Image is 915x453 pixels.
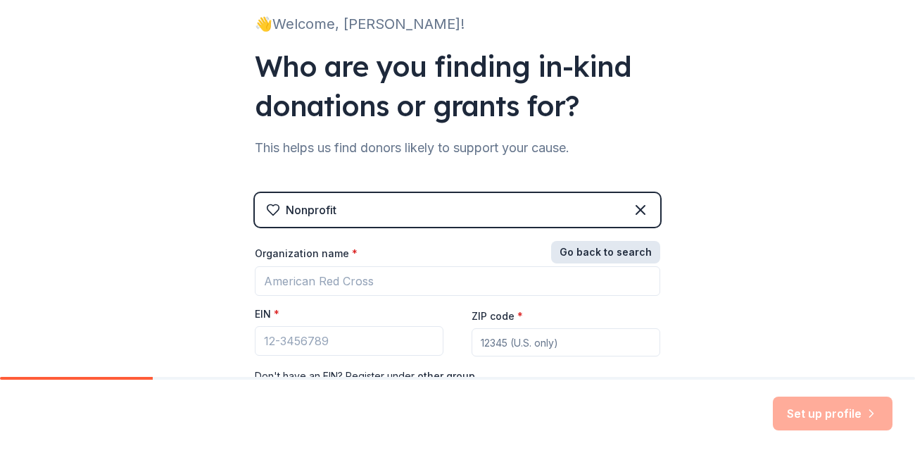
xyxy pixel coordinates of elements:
[551,241,660,263] button: Go back to search
[255,247,358,261] label: Organization name
[255,46,660,125] div: Who are you finding in-kind donations or grants for?
[255,13,660,35] div: 👋 Welcome, [PERSON_NAME]!
[417,368,478,385] button: other group.
[472,328,660,356] input: 12345 (U.S. only)
[255,137,660,159] div: This helps us find donors likely to support your cause.
[472,309,523,323] label: ZIP code
[255,326,443,356] input: 12-3456789
[255,266,660,296] input: American Red Cross
[286,201,336,218] div: Nonprofit
[255,307,279,321] label: EIN
[255,368,660,385] div: Don ' t have an EIN? Register under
